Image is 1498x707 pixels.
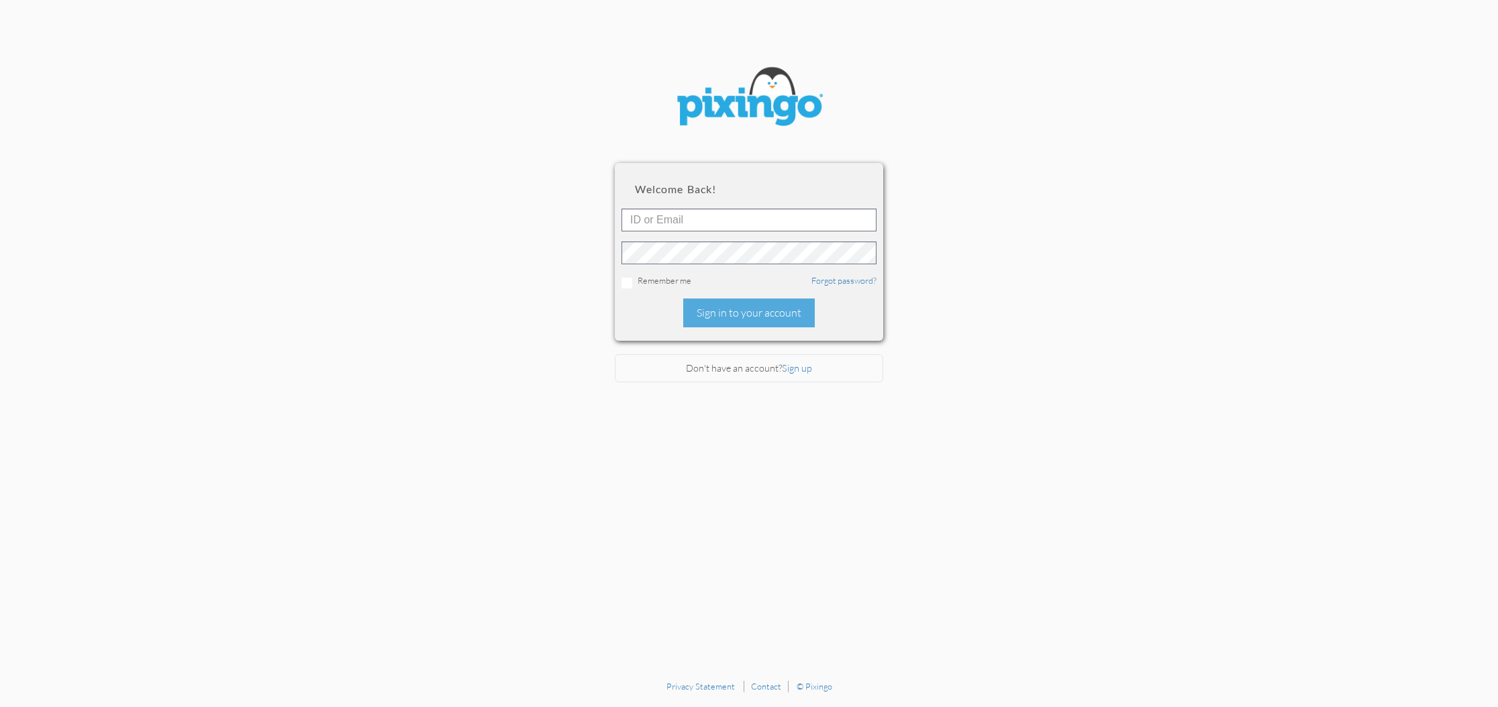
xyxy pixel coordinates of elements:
a: © Pixingo [797,681,832,692]
div: Sign in to your account [683,298,815,327]
a: Forgot password? [811,275,877,286]
div: Remember me [621,274,877,288]
a: Privacy Statement [666,681,735,692]
div: Don't have an account? [615,354,883,383]
h2: Welcome back! [635,183,863,195]
input: ID or Email [621,209,877,231]
img: pixingo logo [668,60,830,136]
a: Contact [751,681,781,692]
a: Sign up [782,362,812,374]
